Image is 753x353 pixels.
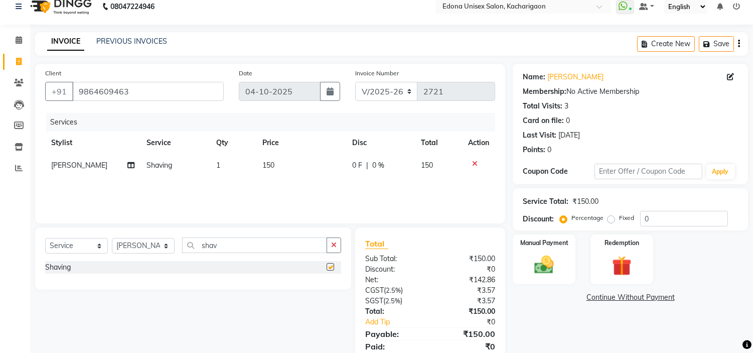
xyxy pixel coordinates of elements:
label: Date [239,69,252,78]
div: ₹150.00 [430,306,503,317]
div: ( ) [358,285,430,296]
img: _gift.svg [606,254,638,278]
div: No Active Membership [523,86,738,97]
button: Save [699,36,734,52]
button: Create New [637,36,695,52]
div: Payable: [358,328,430,340]
span: Total [365,239,388,249]
div: ₹3.57 [430,296,503,306]
a: PREVIOUS INVOICES [96,37,167,46]
th: Stylist [45,132,141,154]
span: 150 [262,161,274,170]
span: [PERSON_NAME] [51,161,107,170]
div: Coupon Code [523,166,594,177]
th: Disc [346,132,415,154]
div: Services [46,113,503,132]
div: ₹0 [430,264,503,275]
label: Redemption [605,239,639,248]
div: 0 [566,115,570,126]
div: Service Total: [523,196,568,207]
label: Client [45,69,61,78]
th: Qty [210,132,256,154]
div: Discount: [358,264,430,275]
input: Search by Name/Mobile/Email/Code [72,82,224,101]
div: Paid: [358,340,430,352]
div: Shaving [45,262,71,273]
a: [PERSON_NAME] [547,72,604,82]
div: Name: [523,72,545,82]
span: 2.5% [386,286,401,294]
span: 2.5% [385,297,400,305]
label: Manual Payment [520,239,568,248]
div: Last Visit: [523,130,556,141]
th: Total [415,132,463,154]
div: 0 [547,145,551,155]
span: 0 % [372,160,384,171]
input: Enter Offer / Coupon Code [594,164,702,179]
div: ₹150.00 [430,328,503,340]
span: 0 F [352,160,362,171]
input: Search or Scan [182,238,327,253]
a: INVOICE [47,33,84,51]
span: CGST [365,286,384,295]
div: Card on file: [523,115,564,126]
th: Action [462,132,495,154]
th: Service [141,132,211,154]
img: _cash.svg [528,254,560,276]
div: 3 [564,101,568,111]
a: Continue Without Payment [515,292,746,303]
div: ₹150.00 [572,196,598,207]
div: Membership: [523,86,566,97]
div: ₹150.00 [430,254,503,264]
div: [DATE] [558,130,580,141]
div: Total: [358,306,430,317]
div: Total Visits: [523,101,562,111]
button: +91 [45,82,73,101]
div: ₹0 [430,340,503,352]
button: Apply [706,164,735,179]
div: Discount: [523,214,554,224]
span: 150 [421,161,433,170]
div: ₹142.86 [430,275,503,285]
span: | [366,160,368,171]
a: Add Tip [358,317,442,327]
label: Percentage [571,213,604,222]
label: Invoice Number [355,69,399,78]
th: Price [256,132,346,154]
div: ( ) [358,296,430,306]
div: Sub Total: [358,254,430,264]
div: ₹3.57 [430,285,503,296]
label: Fixed [619,213,634,222]
span: 1 [216,161,220,170]
div: ₹0 [442,317,503,327]
span: Shaving [147,161,173,170]
span: SGST [365,296,383,305]
div: Net: [358,275,430,285]
div: Points: [523,145,545,155]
